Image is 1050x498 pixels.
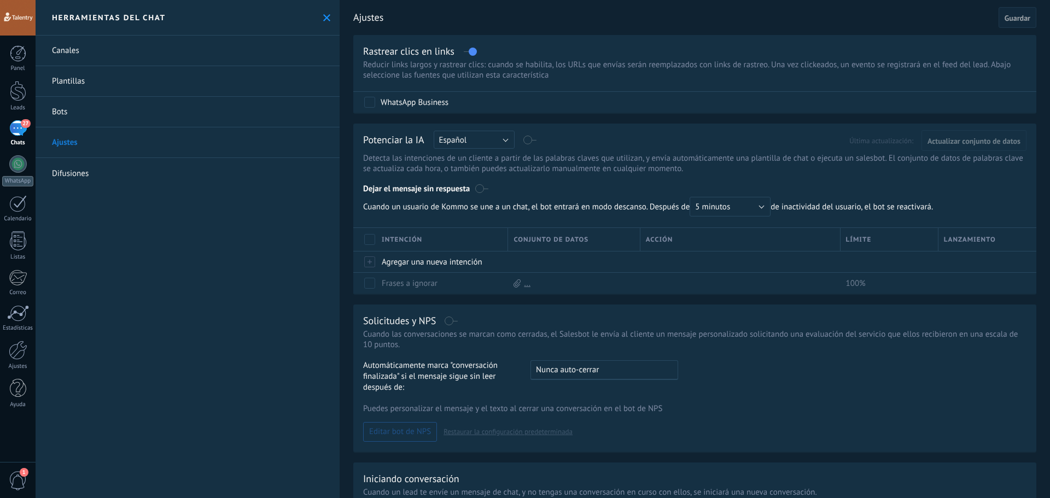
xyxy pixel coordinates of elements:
div: Ajustes [508,251,634,272]
div: Ayuda [2,401,34,408]
a: Frases a ignorar [382,278,437,289]
button: Español [434,131,515,149]
span: Intención [382,235,422,245]
p: Puedes personalizar el mensaje y el texto al cerrar una conversación en el bot de NPS [363,403,1026,414]
div: Calendario [2,215,34,222]
div: Dejar el mensaje sin respuesta [363,176,1026,197]
span: 27 [21,119,30,128]
div: Estadísticas [2,325,34,332]
div: WhatsApp [2,176,33,186]
h2: Herramientas del chat [52,13,166,22]
div: Agregar una nueva intención [376,251,503,272]
div: Solicitudes y NPS [363,314,436,327]
a: Ajustes [36,127,340,158]
a: Canales [36,36,340,66]
span: de inactividad del usuario, el bot se reactivará. [363,197,939,216]
span: Conjunto de datos [514,235,588,245]
span: 1 [20,468,28,477]
div: Ajustes [640,251,835,272]
div: Potenciar la IA [363,133,424,148]
div: Panel [2,65,34,72]
a: Difusiones [36,158,340,189]
span: Cuando un usuario de Kommo se une a un chat, el bot entrará en modo descanso. Después de [363,197,771,216]
div: Ajustes [841,251,933,272]
p: Cuando las conversaciones se marcan como cerradas, el Salesbot le envía al cliente un mensaje per... [363,329,1026,350]
p: Reducir links largos y rastrear clics: cuando se habilita, los URLs que envías serán reemplazados... [363,60,1026,80]
p: Cuando un lead te envíe un mensaje de chat, y no tengas una conversación en curso con ellos, se i... [363,487,1026,497]
div: Rastrear clics en links [363,45,454,57]
h2: Ajustes [353,7,995,28]
span: Acción [646,235,673,245]
span: Nunca auto-cerrar [536,365,599,375]
div: Correo [2,289,34,296]
button: 5 minutos [690,197,771,216]
div: 100% [841,273,933,294]
span: 5 minutos [695,202,730,212]
div: Ajustes [2,363,34,370]
p: Detecta las intenciones de un cliente a partir de las palabras claves que utilizan, y envía autom... [363,153,1026,174]
a: Bots [36,97,340,127]
div: Ajustes [938,251,1025,272]
span: Lanzamiento [944,235,996,245]
span: Automáticamente marca "conversación finalizada" si el mensaje sigue sin leer después de: [363,360,521,393]
a: Plantillas [36,66,340,97]
div: Leads [2,104,34,112]
span: Español [439,135,467,145]
button: Guardar [999,7,1036,28]
span: Límite [846,235,872,245]
span: 100% [846,278,866,289]
a: ... [524,278,530,289]
div: Chats [2,139,34,147]
div: WhatsApp Business [381,97,448,108]
div: Iniciando conversación [363,472,459,485]
span: Guardar [1005,14,1030,22]
div: Listas [2,254,34,261]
